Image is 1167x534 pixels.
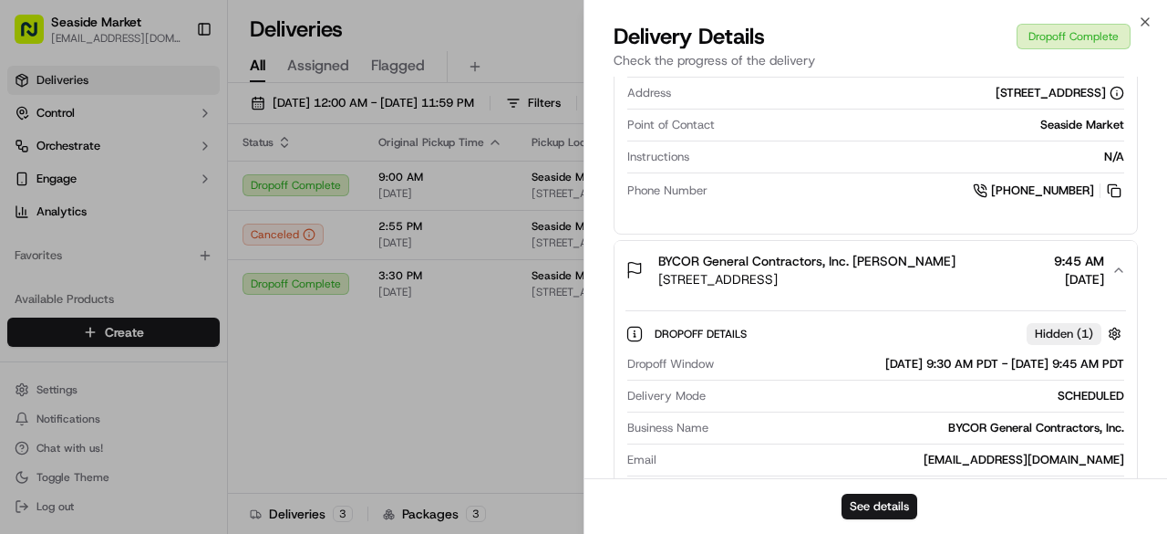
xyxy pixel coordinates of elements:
[627,356,714,372] span: Dropoff Window
[664,452,1124,468] div: [EMAIL_ADDRESS][DOMAIN_NAME]
[1035,326,1093,342] span: Hidden ( 1 )
[181,309,221,322] span: Pylon
[655,327,750,341] span: Dropoff Details
[11,257,147,289] a: 📗Knowledge Base
[627,388,706,404] span: Delivery Mode
[627,149,689,165] span: Instructions
[18,173,51,206] img: 1736555255976-a54dd68f-1ca7-489b-9aae-adbdc363a1c4
[1054,270,1104,288] span: [DATE]
[614,22,765,51] span: Delivery Details
[991,183,1094,199] span: [PHONE_NUMBER]
[973,181,1124,201] a: [PHONE_NUMBER]
[36,264,139,282] span: Knowledge Base
[47,117,328,136] input: Got a question? Start typing here...
[716,420,1124,436] div: BYCOR General Contractors, Inc.
[172,264,293,282] span: API Documentation
[721,356,1124,372] div: [DATE] 9:30 AM PDT - [DATE] 9:45 AM PDT
[614,51,1138,69] p: Check the progress of the delivery
[62,173,299,192] div: Start new chat
[1027,322,1126,345] button: Hidden (1)
[154,266,169,280] div: 💻
[18,17,55,54] img: Nash
[18,266,33,280] div: 📗
[627,117,715,133] span: Point of Contact
[627,452,656,468] span: Email
[697,149,1124,165] div: N/A
[842,494,917,519] button: See details
[1054,252,1104,270] span: 9:45 AM
[713,388,1124,404] div: SCHEDULED
[658,270,955,288] span: [STREET_ADDRESS]
[310,179,332,201] button: Start new chat
[129,308,221,322] a: Powered byPylon
[996,85,1124,101] div: [STREET_ADDRESS]
[18,72,332,101] p: Welcome 👋
[627,85,671,101] span: Address
[62,192,231,206] div: We're available if you need us!
[627,420,708,436] span: Business Name
[147,257,300,289] a: 💻API Documentation
[627,183,707,199] span: Phone Number
[614,241,1137,299] button: BYCOR General Contractors, Inc. [PERSON_NAME][STREET_ADDRESS]9:45 AM[DATE]
[658,252,955,270] span: BYCOR General Contractors, Inc. [PERSON_NAME]
[722,117,1124,133] div: Seaside Market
